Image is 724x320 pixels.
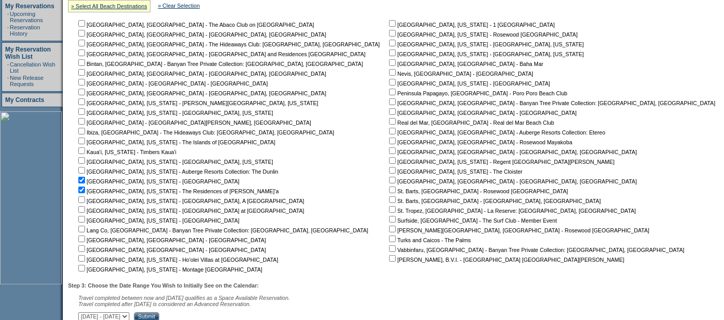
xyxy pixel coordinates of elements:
nobr: [GEOGRAPHIC_DATA], [GEOGRAPHIC_DATA] - [GEOGRAPHIC_DATA], [GEOGRAPHIC_DATA] [76,31,326,38]
nobr: [GEOGRAPHIC_DATA], [GEOGRAPHIC_DATA] - The Abaco Club on [GEOGRAPHIC_DATA] [76,22,314,28]
nobr: Surfside, [GEOGRAPHIC_DATA] - The Surf Club - Member Event [387,217,557,224]
nobr: Kaua'i, [US_STATE] - Timbers Kaua'i [76,149,176,155]
nobr: Travel completed after [DATE] is considered an Advanced Reservation. [78,301,251,307]
nobr: [PERSON_NAME][GEOGRAPHIC_DATA], [GEOGRAPHIC_DATA] - Rosewood [GEOGRAPHIC_DATA] [387,227,649,233]
nobr: [GEOGRAPHIC_DATA] - [GEOGRAPHIC_DATA][PERSON_NAME], [GEOGRAPHIC_DATA] [76,120,311,126]
nobr: [GEOGRAPHIC_DATA], [US_STATE] - The Cloister [387,169,523,175]
nobr: [GEOGRAPHIC_DATA], [US_STATE] - Ho'olei Villas at [GEOGRAPHIC_DATA] [76,257,278,263]
nobr: St. Barts, [GEOGRAPHIC_DATA] - Rosewood [GEOGRAPHIC_DATA] [387,188,568,194]
nobr: [GEOGRAPHIC_DATA], [GEOGRAPHIC_DATA] - Banyan Tree Private Collection: [GEOGRAPHIC_DATA], [GEOGRA... [387,100,715,106]
nobr: Lang Co, [GEOGRAPHIC_DATA] - Banyan Tree Private Collection: [GEOGRAPHIC_DATA], [GEOGRAPHIC_DATA] [76,227,368,233]
a: Cancellation Wish List [10,61,55,74]
nobr: Ibiza, [GEOGRAPHIC_DATA] - The Hideaways Club: [GEOGRAPHIC_DATA], [GEOGRAPHIC_DATA] [76,129,334,136]
nobr: [GEOGRAPHIC_DATA], [US_STATE] - The Residences of [PERSON_NAME]'a [76,188,279,194]
nobr: [GEOGRAPHIC_DATA], [GEOGRAPHIC_DATA] - The Hideaways Club: [GEOGRAPHIC_DATA], [GEOGRAPHIC_DATA] [76,41,380,47]
nobr: [GEOGRAPHIC_DATA], [US_STATE] - The Islands of [GEOGRAPHIC_DATA] [76,139,275,145]
nobr: [GEOGRAPHIC_DATA], [US_STATE] - Rosewood [GEOGRAPHIC_DATA] [387,31,578,38]
nobr: [GEOGRAPHIC_DATA], [US_STATE] - [GEOGRAPHIC_DATA], [US_STATE] [76,110,273,116]
a: My Contracts [5,96,44,104]
nobr: Peninsula Papagayo, [GEOGRAPHIC_DATA] - Poro Poro Beach Club [387,90,567,96]
nobr: St. Tropez, [GEOGRAPHIC_DATA] - La Reserve: [GEOGRAPHIC_DATA], [GEOGRAPHIC_DATA] [387,208,636,214]
nobr: [GEOGRAPHIC_DATA], [US_STATE] - [GEOGRAPHIC_DATA] at [GEOGRAPHIC_DATA] [76,208,304,214]
nobr: [GEOGRAPHIC_DATA], [GEOGRAPHIC_DATA] - [GEOGRAPHIC_DATA], [GEOGRAPHIC_DATA] [387,178,637,184]
nobr: Turks and Caicos - The Palms [387,237,471,243]
a: My Reservation Wish List [5,46,51,60]
a: » Clear Selection [158,3,200,9]
nobr: [GEOGRAPHIC_DATA], [US_STATE] - [GEOGRAPHIC_DATA], A [GEOGRAPHIC_DATA] [76,198,304,204]
nobr: St. Barts, [GEOGRAPHIC_DATA] - [GEOGRAPHIC_DATA], [GEOGRAPHIC_DATA] [387,198,601,204]
span: Travel completed between now and [DATE] qualifies as a Space Available Reservation. [78,295,290,301]
nobr: [GEOGRAPHIC_DATA], [US_STATE] - 1 [GEOGRAPHIC_DATA] [387,22,555,28]
a: My Reservations [5,3,54,10]
a: New Release Requests [10,75,43,87]
nobr: Bintan, [GEOGRAPHIC_DATA] - Banyan Tree Private Collection: [GEOGRAPHIC_DATA], [GEOGRAPHIC_DATA] [76,61,363,67]
b: Step 3: Choose the Date Range You Wish to Initially See on the Calendar: [68,282,259,289]
td: · [7,11,9,23]
nobr: [GEOGRAPHIC_DATA], [US_STATE] - [GEOGRAPHIC_DATA], [US_STATE] [387,41,584,47]
nobr: [GEOGRAPHIC_DATA], [GEOGRAPHIC_DATA] - Auberge Resorts Collection: Etereo [387,129,605,136]
nobr: [GEOGRAPHIC_DATA], [GEOGRAPHIC_DATA] - Rosewood Mayakoba [387,139,573,145]
nobr: [GEOGRAPHIC_DATA], [US_STATE] - [GEOGRAPHIC_DATA] [76,217,240,224]
nobr: [GEOGRAPHIC_DATA], [US_STATE] - Auberge Resorts Collection: The Dunlin [76,169,278,175]
nobr: [GEOGRAPHIC_DATA], [US_STATE] - [GEOGRAPHIC_DATA], [US_STATE] [387,51,584,57]
nobr: [GEOGRAPHIC_DATA], [US_STATE] - [GEOGRAPHIC_DATA], [US_STATE] [76,159,273,165]
nobr: [GEOGRAPHIC_DATA] - [GEOGRAPHIC_DATA] - [GEOGRAPHIC_DATA] [76,80,268,87]
nobr: Nevis, [GEOGRAPHIC_DATA] - [GEOGRAPHIC_DATA] [387,71,533,77]
a: » Select All Beach Destinations [71,3,147,9]
nobr: [GEOGRAPHIC_DATA], [US_STATE] - Regent [GEOGRAPHIC_DATA][PERSON_NAME] [387,159,615,165]
nobr: [GEOGRAPHIC_DATA], [GEOGRAPHIC_DATA] - [GEOGRAPHIC_DATA], [GEOGRAPHIC_DATA] [387,149,637,155]
nobr: [GEOGRAPHIC_DATA], [GEOGRAPHIC_DATA] - [GEOGRAPHIC_DATA] and Residences [GEOGRAPHIC_DATA] [76,51,365,57]
td: · [7,24,9,37]
nobr: Vabbinfaru, [GEOGRAPHIC_DATA] - Banyan Tree Private Collection: [GEOGRAPHIC_DATA], [GEOGRAPHIC_DATA] [387,247,684,253]
a: Upcoming Reservations [10,11,43,23]
nobr: [GEOGRAPHIC_DATA], [GEOGRAPHIC_DATA] - Baha Mar [387,61,543,67]
nobr: [GEOGRAPHIC_DATA], [US_STATE] - Montage [GEOGRAPHIC_DATA] [76,266,262,273]
td: · [7,61,9,74]
nobr: [GEOGRAPHIC_DATA], [US_STATE] - [PERSON_NAME][GEOGRAPHIC_DATA], [US_STATE] [76,100,318,106]
td: · [7,75,9,87]
nobr: [GEOGRAPHIC_DATA], [GEOGRAPHIC_DATA] - [GEOGRAPHIC_DATA] [76,237,266,243]
nobr: [PERSON_NAME], B.V.I. - [GEOGRAPHIC_DATA] [GEOGRAPHIC_DATA][PERSON_NAME] [387,257,625,263]
nobr: Real del Mar, [GEOGRAPHIC_DATA] - Real del Mar Beach Club [387,120,554,126]
nobr: [GEOGRAPHIC_DATA], [GEOGRAPHIC_DATA] - [GEOGRAPHIC_DATA], [GEOGRAPHIC_DATA] [76,90,326,96]
nobr: [GEOGRAPHIC_DATA], [US_STATE] - [GEOGRAPHIC_DATA] [76,178,240,184]
nobr: [GEOGRAPHIC_DATA], [GEOGRAPHIC_DATA] - [GEOGRAPHIC_DATA] [76,247,266,253]
nobr: [GEOGRAPHIC_DATA], [GEOGRAPHIC_DATA] - [GEOGRAPHIC_DATA] [387,110,577,116]
nobr: [GEOGRAPHIC_DATA], [GEOGRAPHIC_DATA] - [GEOGRAPHIC_DATA], [GEOGRAPHIC_DATA] [76,71,326,77]
a: Reservation History [10,24,40,37]
nobr: [GEOGRAPHIC_DATA], [US_STATE] - [GEOGRAPHIC_DATA] [387,80,550,87]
